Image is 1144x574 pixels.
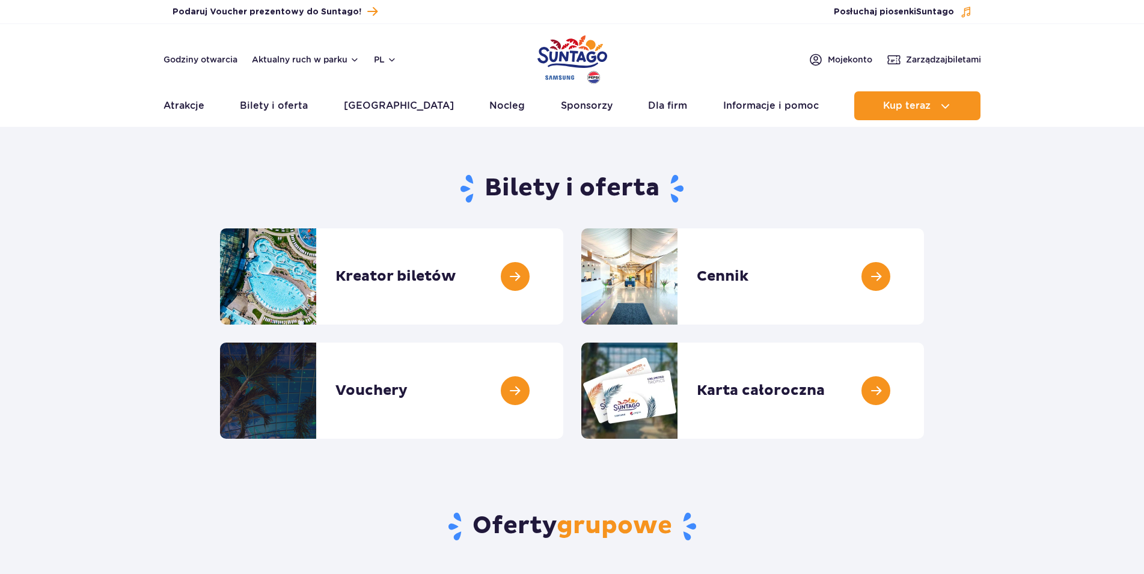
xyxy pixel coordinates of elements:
[164,53,237,66] a: Godziny otwarcia
[561,91,613,120] a: Sponsorzy
[489,91,525,120] a: Nocleg
[834,6,954,18] span: Posłuchaj piosenki
[344,91,454,120] a: [GEOGRAPHIC_DATA]
[916,8,954,16] span: Suntago
[374,53,397,66] button: pl
[557,511,672,541] span: grupowe
[164,91,204,120] a: Atrakcje
[828,53,872,66] span: Moje konto
[809,52,872,67] a: Mojekonto
[723,91,819,120] a: Informacje i pomoc
[854,91,980,120] button: Kup teraz
[220,173,924,204] h1: Bilety i oferta
[906,53,981,66] span: Zarządzaj biletami
[173,6,361,18] span: Podaruj Voucher prezentowy do Suntago!
[834,6,972,18] button: Posłuchaj piosenkiSuntago
[537,30,607,85] a: Park of Poland
[252,55,359,64] button: Aktualny ruch w parku
[887,52,981,67] a: Zarządzajbiletami
[173,4,378,20] a: Podaruj Voucher prezentowy do Suntago!
[220,511,924,542] h2: Oferty
[240,91,308,120] a: Bilety i oferta
[648,91,687,120] a: Dla firm
[883,100,931,111] span: Kup teraz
